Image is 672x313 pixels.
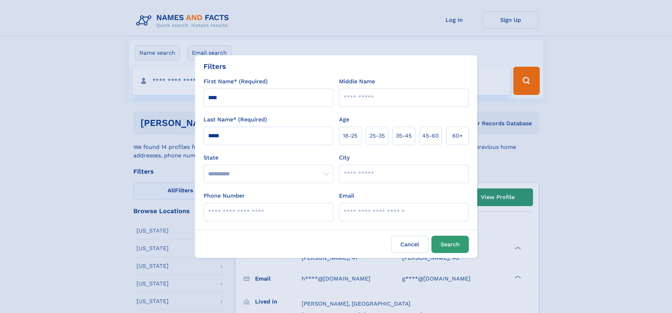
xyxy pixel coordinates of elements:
[391,236,429,253] label: Cancel
[204,61,226,72] div: Filters
[396,132,412,140] span: 35‑45
[339,192,354,200] label: Email
[204,115,267,124] label: Last Name* (Required)
[204,154,333,162] label: State
[204,77,268,86] label: First Name* (Required)
[339,115,349,124] label: Age
[452,132,463,140] span: 60+
[369,132,385,140] span: 25‑35
[339,77,375,86] label: Middle Name
[422,132,439,140] span: 45‑60
[339,154,350,162] label: City
[204,192,245,200] label: Phone Number
[431,236,469,253] button: Search
[343,132,357,140] span: 18‑25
